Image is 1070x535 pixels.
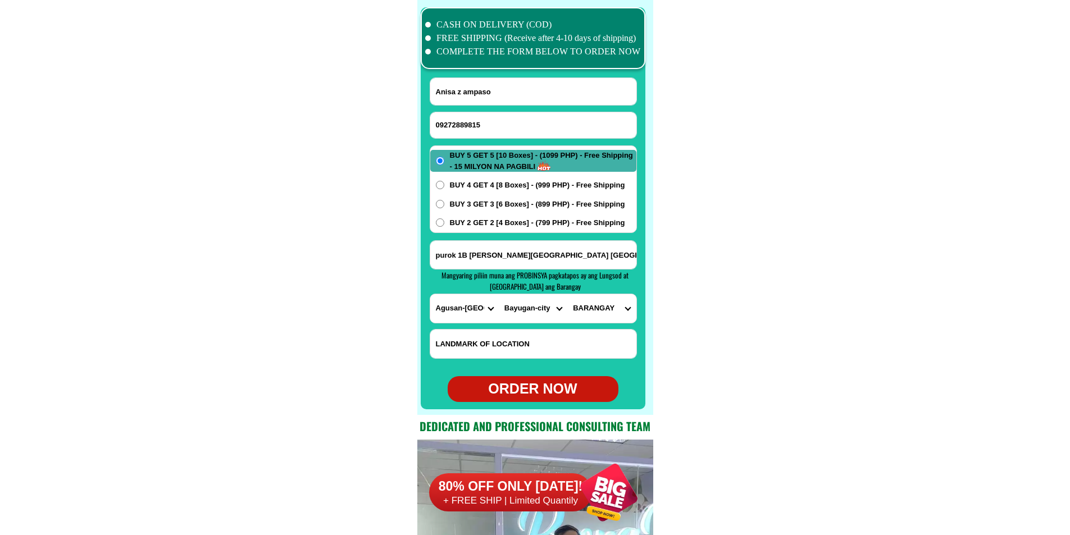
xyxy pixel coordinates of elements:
[436,200,444,208] input: BUY 3 GET 3 [6 Boxes] - (899 PHP) - Free Shipping
[450,217,625,228] span: BUY 2 GET 2 [4 Boxes] - (799 PHP) - Free Shipping
[430,294,499,323] select: Select province
[450,199,625,210] span: BUY 3 GET 3 [6 Boxes] - (899 PHP) - Free Shipping
[567,294,636,323] select: Select commune
[441,269,629,292] span: Mangyaring piliin muna ang PROBINSYA pagkatapos ay ang Lungsod at [GEOGRAPHIC_DATA] ang Barangay
[436,157,444,165] input: BUY 5 GET 5 [10 Boxes] - (1099 PHP) - Free Shipping - 15 MILYON NA PAGBILI
[499,294,567,323] select: Select district
[450,150,636,172] span: BUY 5 GET 5 [10 Boxes] - (1099 PHP) - Free Shipping - 15 MILYON NA PAGBILI
[448,378,618,400] div: ORDER NOW
[425,45,641,58] li: COMPLETE THE FORM BELOW TO ORDER NOW
[436,181,444,189] input: BUY 4 GET 4 [8 Boxes] - (999 PHP) - Free Shipping
[429,478,592,495] h6: 80% OFF ONLY [DATE]!
[450,180,625,191] span: BUY 4 GET 4 [8 Boxes] - (999 PHP) - Free Shipping
[429,495,592,507] h6: + FREE SHIP | Limited Quantily
[436,218,444,227] input: BUY 2 GET 2 [4 Boxes] - (799 PHP) - Free Shipping
[430,241,636,269] input: Input address
[430,78,636,105] input: Input full_name
[417,418,653,435] h2: Dedicated and professional consulting team
[425,31,641,45] li: FREE SHIPPING (Receive after 4-10 days of shipping)
[425,18,641,31] li: CASH ON DELIVERY (COD)
[430,330,636,358] input: Input LANDMARKOFLOCATION
[430,112,636,138] input: Input phone_number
